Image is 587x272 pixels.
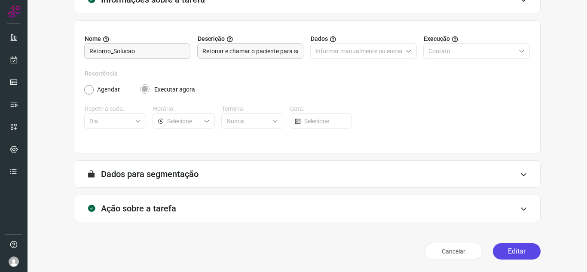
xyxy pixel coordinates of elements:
input: Forneça uma breve descrição da sua tarefa. [202,44,298,58]
h3: Dados para segmentação [101,169,199,179]
span: Nome [85,34,101,43]
label: Termina: [222,104,283,113]
span: Execução [424,34,450,43]
button: Cancelar [425,243,483,260]
input: Selecione [226,114,269,128]
label: Executar agora [154,85,195,94]
label: Horário: [153,104,214,113]
button: Editar [493,243,541,260]
input: Selecione o tipo de envio [315,44,402,58]
input: Selecione [167,114,200,128]
input: Selecione o tipo de envio [428,44,515,58]
label: Repetir a cada: [85,104,146,113]
label: Agendar [97,85,120,94]
img: avatar-user-boy.jpg [9,257,19,267]
span: Descrição [198,34,225,43]
label: Recorrência [85,69,530,78]
span: Dados [311,34,328,43]
label: Data: [290,104,352,113]
input: Digite o nome para a sua tarefa. [89,44,185,58]
input: Selecione [304,114,346,128]
h3: Ação sobre a tarefa [101,203,176,214]
input: Selecione [89,114,131,128]
img: Logo [7,5,20,18]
